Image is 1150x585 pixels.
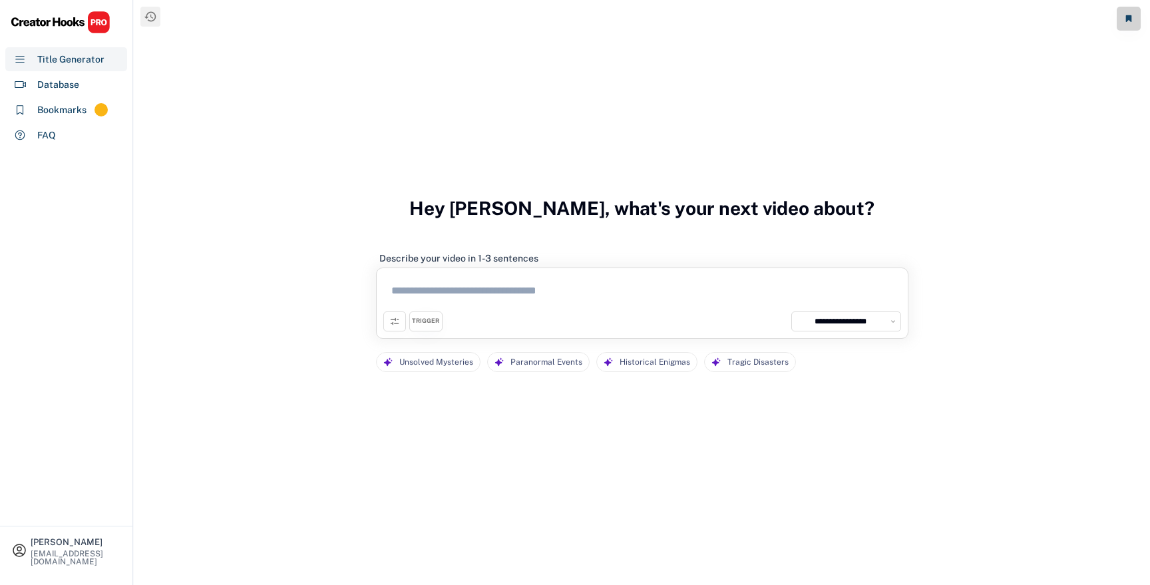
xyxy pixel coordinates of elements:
[379,252,538,264] div: Describe your video in 1-3 sentences
[37,103,87,117] div: Bookmarks
[37,128,56,142] div: FAQ
[510,353,582,372] div: Paranormal Events
[37,78,79,92] div: Database
[37,53,104,67] div: Title Generator
[31,550,121,566] div: [EMAIL_ADDRESS][DOMAIN_NAME]
[412,317,439,325] div: TRIGGER
[409,183,874,234] h3: Hey [PERSON_NAME], what's your next video about?
[727,353,789,372] div: Tragic Disasters
[795,315,807,327] img: yH5BAEAAAAALAAAAAABAAEAAAIBRAA7
[620,353,690,372] div: Historical Enigmas
[31,538,121,546] div: [PERSON_NAME]
[11,11,110,34] img: CHPRO%20Logo.svg
[399,353,473,372] div: Unsolved Mysteries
